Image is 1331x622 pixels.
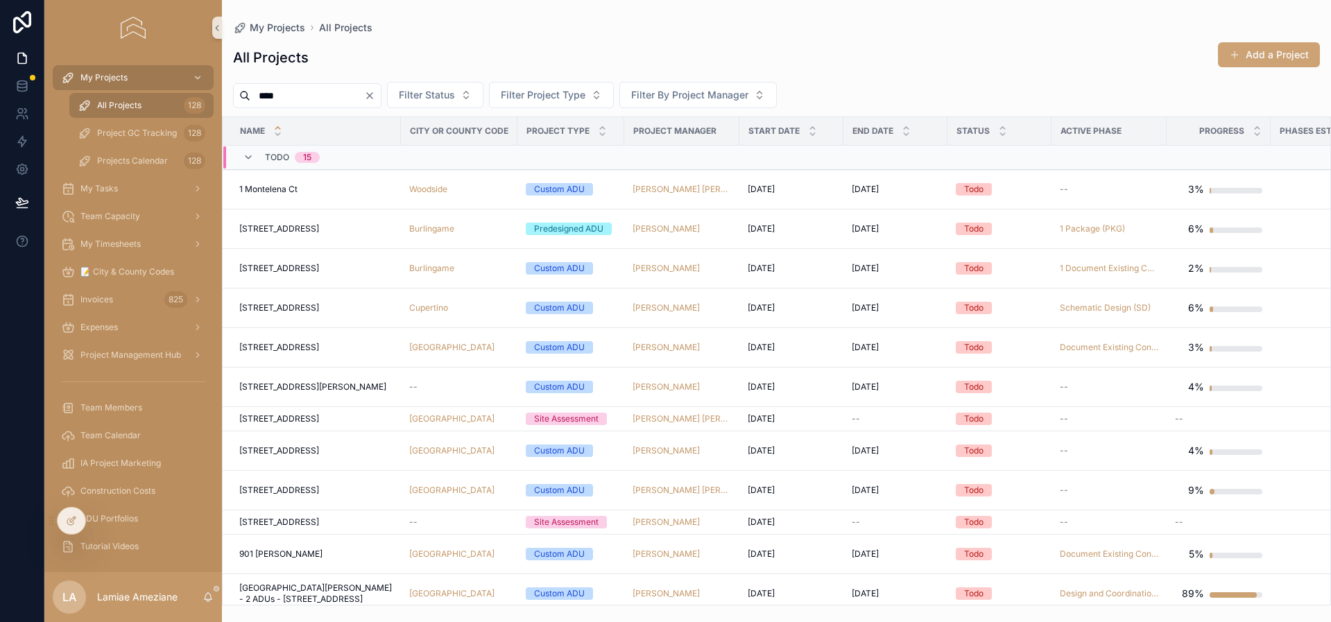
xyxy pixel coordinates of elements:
[956,587,1043,600] a: Todo
[964,548,984,560] div: Todo
[633,413,731,424] a: [PERSON_NAME] [PERSON_NAME]
[409,342,509,353] a: [GEOGRAPHIC_DATA]
[852,381,879,392] span: [DATE]
[265,152,289,163] span: Todo
[748,302,775,313] span: [DATE]
[956,223,1043,235] a: Todo
[53,204,214,229] a: Team Capacity
[852,485,939,496] a: [DATE]
[319,21,372,35] a: All Projects
[239,485,393,496] a: [STREET_ADDRESS]
[53,534,214,559] a: Tutorial Videos
[633,445,731,456] a: [PERSON_NAME]
[852,517,860,528] span: --
[1188,294,1204,322] div: 6%
[748,184,775,195] span: [DATE]
[534,413,599,425] div: Site Assessment
[239,413,393,424] a: [STREET_ADDRESS]
[526,302,616,314] a: Custom ADU
[239,445,319,456] span: [STREET_ADDRESS]
[852,342,939,353] a: [DATE]
[53,478,214,503] a: Construction Costs
[748,263,835,274] a: [DATE]
[1175,254,1262,282] a: 2%
[852,548,939,560] a: [DATE]
[80,458,161,469] span: IA Project Marketing
[53,259,214,284] a: 📝 City & County Codes
[80,266,174,277] span: 📝 City & County Codes
[526,548,616,560] a: Custom ADU
[409,413,495,424] a: [GEOGRAPHIC_DATA]
[534,302,585,314] div: Custom ADU
[956,183,1043,196] a: Todo
[534,223,603,235] div: Predesigned ADU
[964,223,984,235] div: Todo
[852,485,879,496] span: [DATE]
[239,548,393,560] a: 901 [PERSON_NAME]
[633,223,700,234] span: [PERSON_NAME]
[1060,342,1158,353] a: Document Existing Conditions (DEC)
[409,548,509,560] a: [GEOGRAPHIC_DATA]
[748,223,835,234] a: [DATE]
[1188,437,1204,465] div: 4%
[409,381,509,392] a: --
[239,517,393,528] a: [STREET_ADDRESS]
[409,223,454,234] a: Burlingame
[239,548,323,560] span: 901 [PERSON_NAME]
[633,381,700,392] a: [PERSON_NAME]
[633,263,731,274] a: [PERSON_NAME]
[748,223,775,234] span: [DATE]
[1060,517,1068,528] span: --
[489,82,614,108] button: Select Button
[164,291,187,308] div: 825
[1060,223,1158,234] a: 1 Package (PKG)
[748,381,775,392] span: [DATE]
[1060,184,1158,195] a: --
[1060,223,1125,234] span: 1 Package (PKG)
[964,444,984,457] div: Todo
[1218,42,1320,67] a: Add a Project
[409,588,495,599] span: [GEOGRAPHIC_DATA]
[409,342,495,353] a: [GEOGRAPHIC_DATA]
[1189,540,1204,568] div: 5%
[633,302,731,313] a: [PERSON_NAME]
[748,517,775,528] span: [DATE]
[1175,517,1262,528] a: --
[633,548,700,560] span: [PERSON_NAME]
[1060,413,1068,424] span: --
[633,184,731,195] a: [PERSON_NAME] [PERSON_NAME]
[409,302,448,313] span: Cupertino
[534,587,585,600] div: Custom ADU
[53,65,214,90] a: My Projects
[633,223,731,234] a: [PERSON_NAME]
[633,485,731,496] span: [PERSON_NAME] [PERSON_NAME]
[53,451,214,476] a: IA Project Marketing
[1060,302,1151,313] span: Schematic Design (SD)
[1060,302,1158,313] a: Schematic Design (SD)
[80,322,118,333] span: Expenses
[184,153,205,169] div: 128
[1175,437,1262,465] a: 4%
[852,263,879,274] span: [DATE]
[852,223,879,234] span: [DATE]
[1175,215,1262,243] a: 6%
[53,343,214,368] a: Project Management Hub
[53,315,214,340] a: Expenses
[1175,175,1262,203] a: 3%
[1188,215,1204,243] div: 6%
[633,381,731,392] a: [PERSON_NAME]
[409,485,495,496] span: [GEOGRAPHIC_DATA]
[409,548,495,560] span: [GEOGRAPHIC_DATA]
[956,341,1043,354] a: Todo
[80,430,141,441] span: Team Calendar
[97,155,168,166] span: Projects Calendar
[1060,263,1158,274] a: 1 Document Existing Conditions (DEC)
[956,381,1043,393] a: Todo
[80,485,155,496] span: Construction Costs
[409,517,509,528] a: --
